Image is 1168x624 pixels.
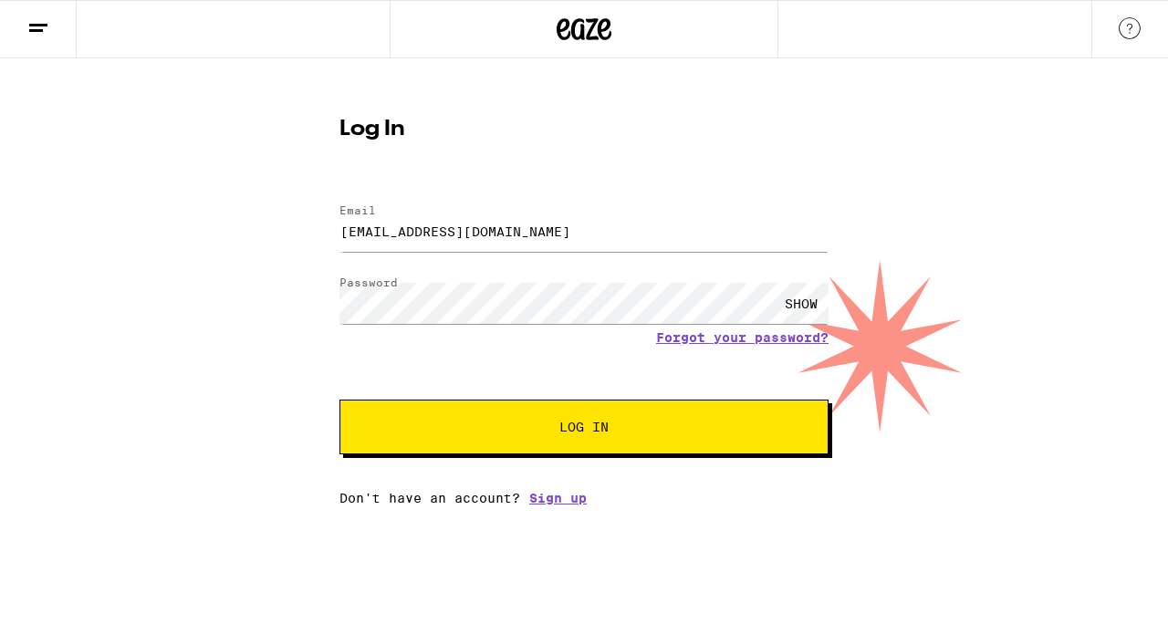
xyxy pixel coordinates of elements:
[656,330,829,345] a: Forgot your password?
[339,211,829,252] input: Email
[339,491,829,505] div: Don't have an account?
[339,119,829,140] h1: Log In
[529,491,587,505] a: Sign up
[339,400,829,454] button: Log In
[339,204,376,216] label: Email
[774,283,829,324] div: SHOW
[339,276,398,288] label: Password
[559,421,609,433] span: Log In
